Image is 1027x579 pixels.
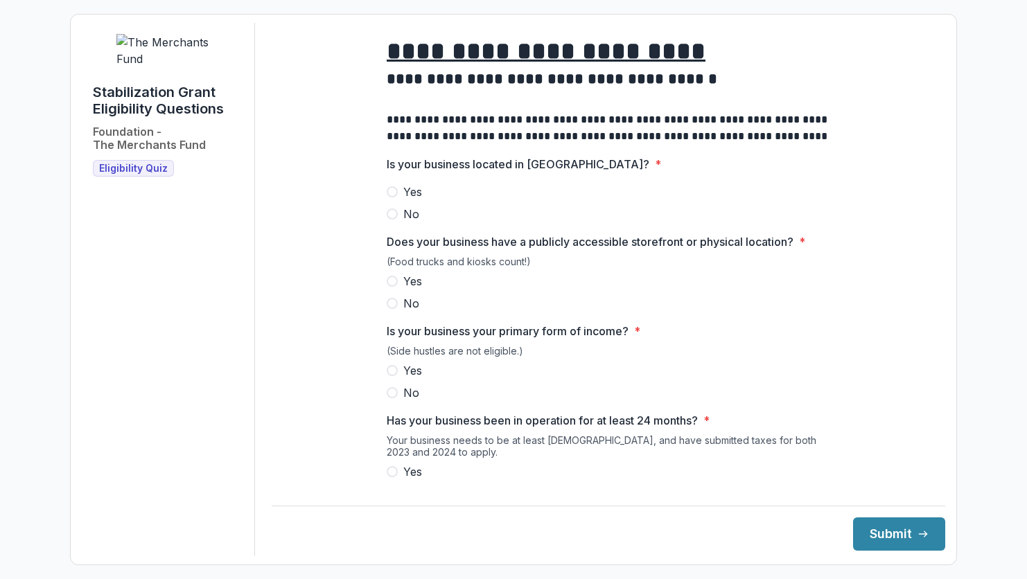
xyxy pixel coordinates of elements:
p: Is your business located in [GEOGRAPHIC_DATA]? [387,156,649,172]
button: Submit [853,517,945,551]
div: Your business needs to be at least [DEMOGRAPHIC_DATA], and have submitted taxes for both 2023 and... [387,434,830,463]
span: Yes [403,463,422,480]
span: Eligibility Quiz [99,163,168,175]
span: No [403,295,419,312]
p: Does your business have a publicly accessible storefront or physical location? [387,233,793,250]
span: No [403,384,419,401]
h2: Foundation - The Merchants Fund [93,125,206,152]
span: Yes [403,362,422,379]
span: Yes [403,184,422,200]
div: (Food trucks and kiosks count!) [387,256,830,273]
p: Has your business been in operation for at least 24 months? [387,412,698,429]
h1: Stabilization Grant Eligibility Questions [93,84,243,117]
span: Yes [403,273,422,289]
img: The Merchants Fund [116,34,220,67]
p: Is your business your primary form of income? [387,323,629,339]
span: No [403,206,419,222]
div: (Side hustles are not eligible.) [387,345,830,362]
